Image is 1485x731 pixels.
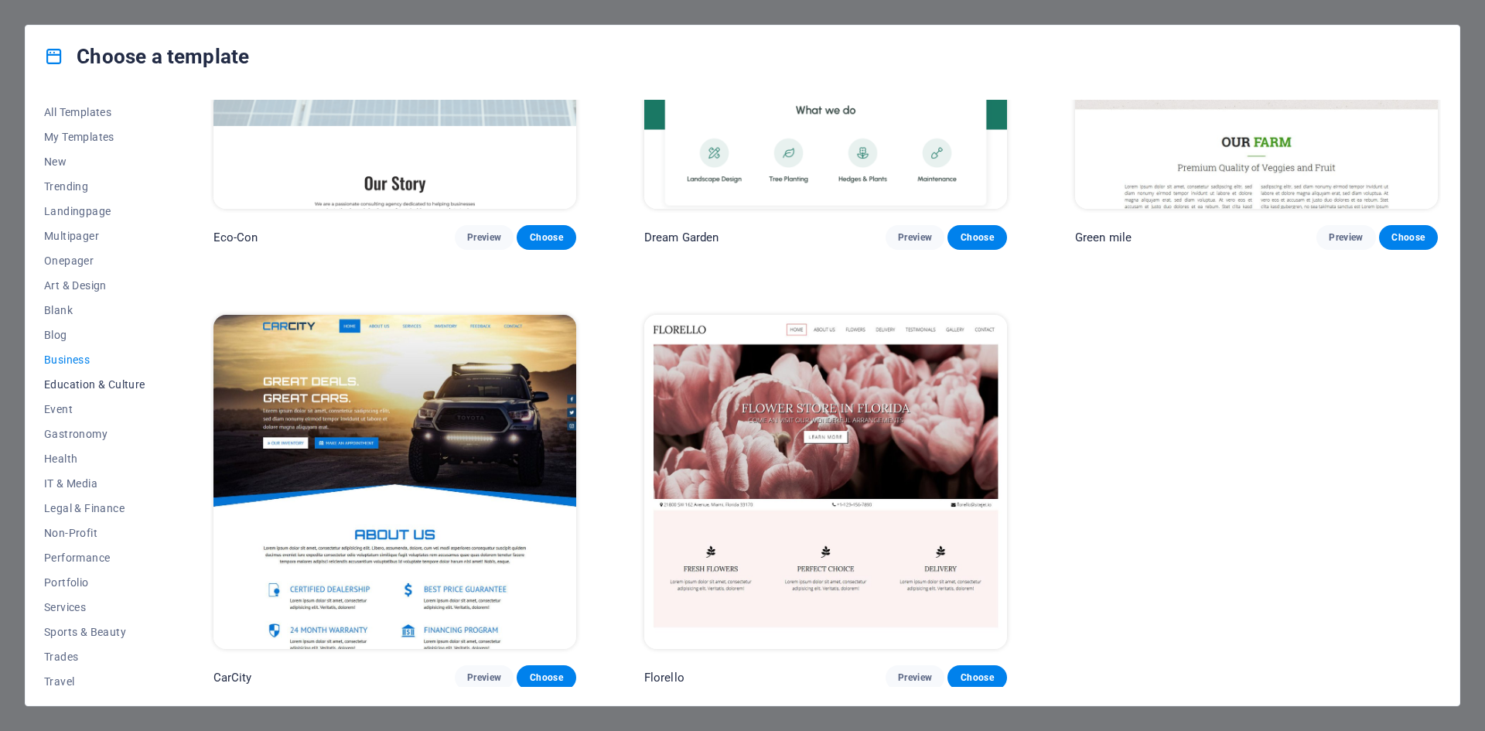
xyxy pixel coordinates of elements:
[947,665,1006,690] button: Choose
[44,570,145,595] button: Portfolio
[1316,225,1375,250] button: Preview
[44,155,145,168] span: New
[898,671,932,684] span: Preview
[517,225,575,250] button: Choose
[44,199,145,224] button: Landingpage
[1379,225,1438,250] button: Choose
[960,671,994,684] span: Choose
[1391,231,1425,244] span: Choose
[44,626,145,638] span: Sports & Beauty
[44,131,145,143] span: My Templates
[44,576,145,589] span: Portfolio
[44,273,145,298] button: Art & Design
[44,298,145,323] button: Blank
[44,329,145,341] span: Blog
[44,428,145,440] span: Gastronomy
[44,527,145,539] span: Non-Profit
[947,225,1006,250] button: Choose
[1075,230,1132,245] p: Green mile
[886,225,944,250] button: Preview
[44,106,145,118] span: All Templates
[44,669,145,694] button: Travel
[44,471,145,496] button: IT & Media
[44,545,145,570] button: Performance
[44,180,145,193] span: Trending
[44,174,145,199] button: Trending
[44,496,145,521] button: Legal & Finance
[44,521,145,545] button: Non-Profit
[44,595,145,620] button: Services
[44,601,145,613] span: Services
[529,231,563,244] span: Choose
[213,670,252,685] p: CarCity
[529,671,563,684] span: Choose
[44,100,145,125] button: All Templates
[44,248,145,273] button: Onepager
[44,403,145,415] span: Event
[44,304,145,316] span: Blank
[44,422,145,446] button: Gastronomy
[44,279,145,292] span: Art & Design
[467,231,501,244] span: Preview
[213,315,576,649] img: CarCity
[644,670,684,685] p: Florello
[44,44,249,69] h4: Choose a template
[644,230,719,245] p: Dream Garden
[44,675,145,688] span: Travel
[960,231,994,244] span: Choose
[44,125,145,149] button: My Templates
[44,477,145,490] span: IT & Media
[467,671,501,684] span: Preview
[886,665,944,690] button: Preview
[44,502,145,514] span: Legal & Finance
[44,205,145,217] span: Landingpage
[898,231,932,244] span: Preview
[644,315,1007,649] img: Florello
[517,665,575,690] button: Choose
[44,224,145,248] button: Multipager
[44,254,145,267] span: Onepager
[44,378,145,391] span: Education & Culture
[44,230,145,242] span: Multipager
[44,644,145,669] button: Trades
[44,149,145,174] button: New
[44,323,145,347] button: Blog
[44,354,145,366] span: Business
[44,453,145,465] span: Health
[455,665,514,690] button: Preview
[455,225,514,250] button: Preview
[213,230,258,245] p: Eco-Con
[1329,231,1363,244] span: Preview
[44,620,145,644] button: Sports & Beauty
[44,372,145,397] button: Education & Culture
[44,347,145,372] button: Business
[44,397,145,422] button: Event
[44,446,145,471] button: Health
[44,651,145,663] span: Trades
[44,552,145,564] span: Performance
